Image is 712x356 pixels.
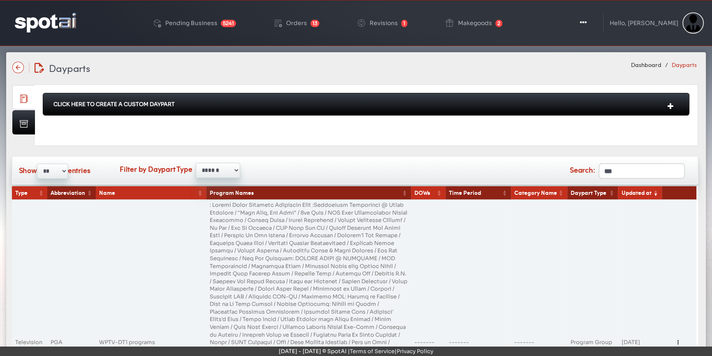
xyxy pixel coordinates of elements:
img: edit-document.svg [35,63,44,73]
th: Daypart Type: activate to sort column ascending [567,186,618,200]
div: Click Here To Create A Custom Daypart [43,93,689,116]
th: Category Name: activate to sort column ascending [511,186,567,200]
div: Makegoods [458,20,492,26]
th: Updated at: activate to sort column ascending [618,186,662,200]
span: 2 [495,20,502,27]
span: Dayparts [49,61,90,75]
span: 1 [401,20,407,27]
div: Hello, [PERSON_NAME] [610,20,678,26]
th: Time Period: activate to sort column ascending [446,186,511,200]
th: Program Names: activate to sort column ascending [206,186,411,200]
img: change-circle.png [356,18,366,28]
select: Showentries [37,164,68,179]
input: Search: [599,163,685,179]
th: Type: activate to sort column ascending [12,186,48,200]
label: Show entries [19,164,90,179]
th: Name: activate to sort column ascending [96,186,206,200]
label: Search: [570,163,685,179]
img: name-arrow-back-state-default-icon-true-icon-only-true-type.svg [12,62,24,73]
img: line-12.svg [29,63,30,73]
a: Makegoods 2 [438,5,509,41]
th: DOWs: activate to sort column ascending [411,186,446,200]
img: Sterling Cooper & Partners [682,12,704,34]
label: Filter by Daypart Type [120,164,192,174]
a: Pending Business 5241 [146,5,243,41]
img: order-play.png [273,18,283,28]
li: Dayparts [663,60,697,69]
th: &nbsp; [662,186,696,200]
a: Orders 13 [266,5,326,41]
img: logo-reversed.png [15,13,76,32]
a: Privacy Policy [397,348,433,355]
th: Abbreviation: activate to sort column ascending [47,186,96,200]
span: 13 [310,20,319,27]
div: Revisions [370,20,398,26]
a: Terms of Service [350,348,395,355]
a: Dashboard [631,60,661,69]
span: 5241 [221,20,236,27]
a: Revisions 1 [350,5,414,41]
div: Pending Business [165,20,217,26]
div: Orders [286,20,307,26]
img: deployed-code-history.png [152,18,162,28]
